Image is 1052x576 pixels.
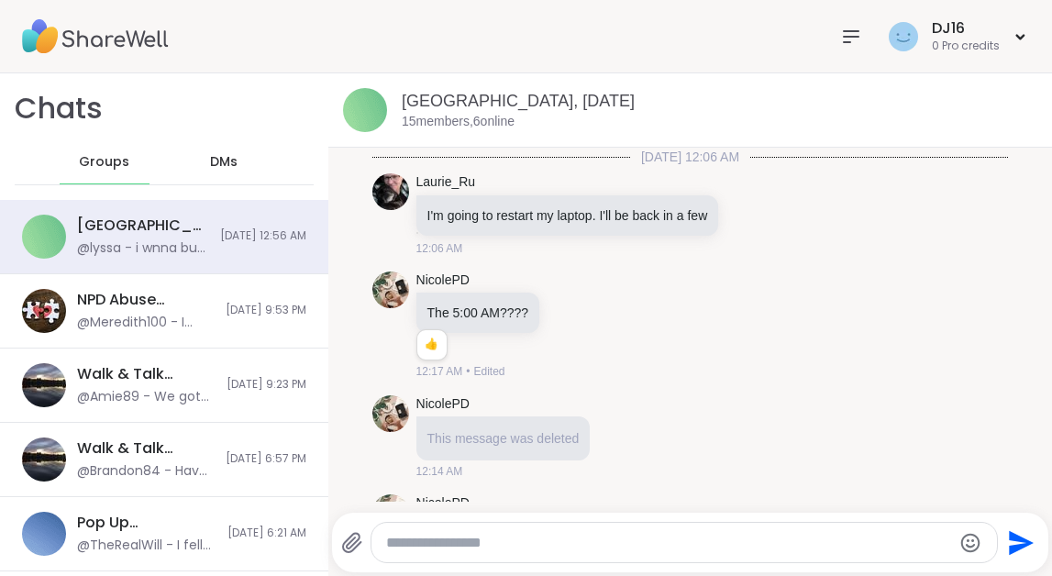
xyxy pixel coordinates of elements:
[416,363,463,380] span: 12:17 AM
[210,153,238,172] span: DMs
[77,216,209,236] div: [GEOGRAPHIC_DATA], [DATE]
[77,388,216,406] div: @Amie89 - We got you [DEMOGRAPHIC_DATA]! 😃💓
[416,494,470,513] a: NicolePD
[386,534,952,552] textarea: Type your message
[959,532,981,554] button: Emoji picker
[22,215,66,259] img: Brandomness Club House, Sep 09
[416,463,463,480] span: 12:14 AM
[932,39,1000,54] div: 0 Pro credits
[473,363,504,380] span: Edited
[22,363,66,407] img: Walk & Talk evening pop up, Sep 08
[417,330,447,360] div: Reaction list
[77,513,216,533] div: Pop Up Brandomness Show and Tell, [DATE]
[889,22,918,51] img: DJ16
[932,18,1000,39] div: DJ16
[77,290,215,310] div: NPD Abuse Support Group, [DATE]
[427,304,529,322] p: The 5:00 AM????
[372,271,409,308] img: https://sharewell-space-live.sfo3.digitaloceanspaces.com/user-generated/ce4ae2cb-cc59-4db7-950b-0...
[227,526,306,541] span: [DATE] 6:21 AM
[416,240,463,257] span: 12:06 AM
[423,338,439,352] button: Reactions: like
[402,92,635,110] a: [GEOGRAPHIC_DATA], [DATE]
[425,338,438,350] span: 👍
[402,113,515,131] p: 15 members, 6 online
[15,88,103,129] h1: Chats
[22,512,66,556] img: Pop Up Brandomness Show and Tell, Sep 07
[372,494,409,531] img: https://sharewell-space-live.sfo3.digitaloceanspaces.com/user-generated/ce4ae2cb-cc59-4db7-950b-0...
[998,522,1039,563] button: Send
[226,303,306,318] span: [DATE] 9:53 PM
[372,173,409,210] img: https://sharewell-space-live.sfo3.digitaloceanspaces.com/user-generated/06ea934e-c718-4eb8-9caa-9...
[77,537,216,555] div: @TheRealWill - I fell asleep during the session it was great thank you for the stories
[77,462,215,481] div: @Brandon84 - Have a great nite Sunny if I don't see you back in [DEMOGRAPHIC_DATA]
[22,289,66,333] img: NPD Abuse Support Group, Sep 08
[372,395,409,432] img: https://sharewell-space-live.sfo3.digitaloceanspaces.com/user-generated/ce4ae2cb-cc59-4db7-950b-0...
[630,148,750,166] span: [DATE] 12:06 AM
[77,364,216,384] div: Walk & Talk evening pop up, [DATE]
[416,395,470,414] a: NicolePD
[466,363,470,380] span: •
[416,271,470,290] a: NicolePD
[77,239,209,258] div: @lyssa - i wnna but then wouldnt be my 200 in morning
[416,173,476,192] a: Laurie_Ru
[226,451,306,467] span: [DATE] 6:57 PM
[77,438,215,459] div: Walk & Talk evening pop up, [DATE]
[220,228,306,244] span: [DATE] 12:56 AM
[77,314,215,332] div: @Meredith100 - I have to sign off.. ty
[22,5,169,69] img: ShareWell Nav Logo
[227,377,306,393] span: [DATE] 9:23 PM
[343,88,387,132] img: Brandomness Club House, Sep 09
[79,153,129,172] span: Groups
[427,206,708,225] p: I'm going to restart my laptop. I'll be back in a few
[427,431,580,446] span: This message was deleted
[22,438,66,482] img: Walk & Talk evening pop up, Sep 07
